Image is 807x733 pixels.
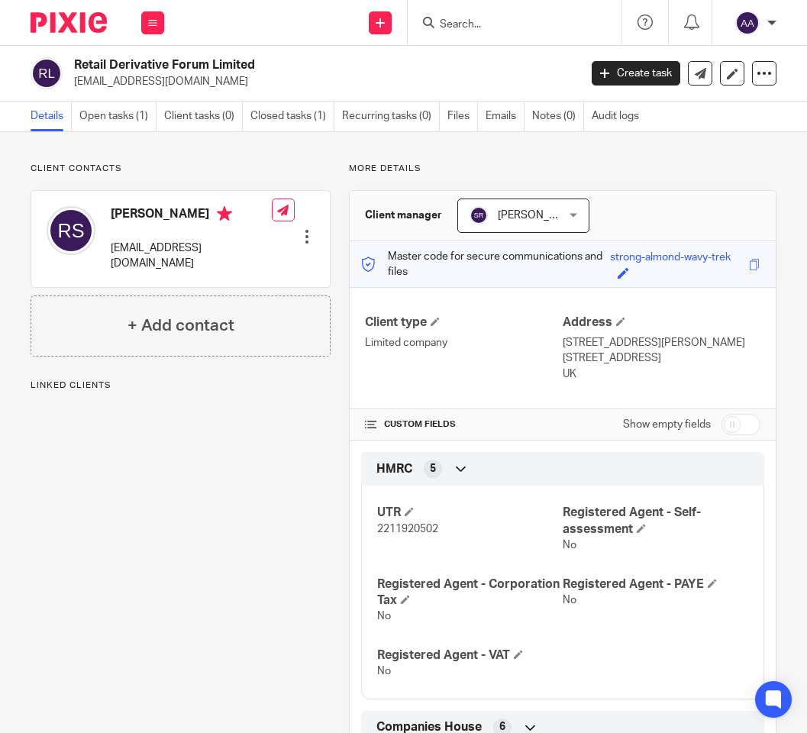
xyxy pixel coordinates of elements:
a: Files [447,102,478,131]
a: Open tasks (1) [79,102,157,131]
a: Audit logs [592,102,647,131]
img: svg%3E [735,11,760,35]
label: Show empty fields [623,417,711,432]
a: Details [31,102,72,131]
h4: Address [563,315,760,331]
h4: + Add contact [128,314,234,337]
span: 2211920502 [377,524,438,534]
img: svg%3E [31,57,63,89]
i: Primary [217,206,232,221]
span: No [563,595,576,605]
h4: UTR [377,505,563,521]
img: Pixie [31,12,107,33]
h4: [PERSON_NAME] [111,206,272,225]
h4: CUSTOM FIELDS [365,418,563,431]
a: Create task [592,61,680,86]
span: No [377,666,391,676]
a: Emails [486,102,525,131]
h4: Registered Agent - PAYE [563,576,748,593]
span: No [563,540,576,551]
a: Closed tasks (1) [250,102,334,131]
p: [STREET_ADDRESS] [563,350,760,366]
span: No [377,611,391,622]
div: strong-almond-wavy-trek [610,250,731,267]
p: [EMAIL_ADDRESS][DOMAIN_NAME] [74,74,569,89]
p: Client contacts [31,163,331,175]
a: Notes (0) [532,102,584,131]
h4: Registered Agent - Self-assessment [563,505,748,538]
p: Master code for secure communications and files [361,249,611,280]
h4: Registered Agent - VAT [377,647,563,664]
p: UK [563,366,760,382]
a: Recurring tasks (0) [342,102,440,131]
span: [PERSON_NAME] [498,210,582,221]
p: [STREET_ADDRESS][PERSON_NAME] [563,335,760,350]
span: 5 [430,461,436,476]
p: Limited company [365,335,563,350]
h3: Client manager [365,208,442,223]
img: svg%3E [47,206,95,255]
h4: Registered Agent - Corporation Tax [377,576,563,609]
span: HMRC [376,461,412,477]
p: Linked clients [31,379,331,392]
input: Search [438,18,576,32]
h4: Client type [365,315,563,331]
p: More details [349,163,776,175]
img: svg%3E [470,206,488,224]
a: Client tasks (0) [164,102,243,131]
h2: Retail Derivative Forum Limited [74,57,470,73]
p: [EMAIL_ADDRESS][DOMAIN_NAME] [111,241,272,272]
